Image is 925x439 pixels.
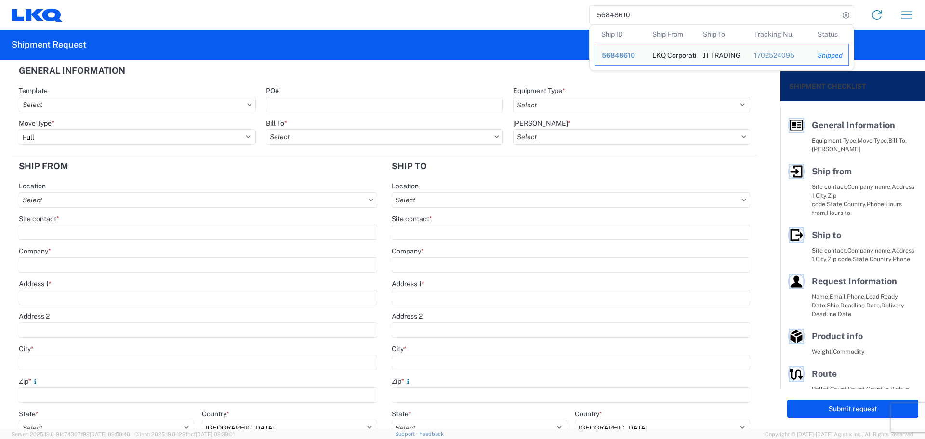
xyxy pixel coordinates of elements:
a: Feedback [419,431,444,437]
span: State, [853,255,870,263]
label: Zip [19,377,39,386]
span: Move Type, [858,137,888,144]
span: Zip code, [828,255,853,263]
span: 56848610 [602,52,635,59]
div: 56848610 [602,51,639,60]
span: Name, [812,293,830,300]
input: Select [266,129,503,145]
label: Address 2 [19,312,50,320]
input: Select [19,192,377,208]
span: Company name, [847,247,892,254]
span: Email, [830,293,847,300]
span: Company name, [847,183,892,190]
span: City, [816,192,828,199]
span: Client: 2025.19.0-129fbcf [134,431,235,437]
input: Select [392,192,750,208]
input: Shipment, tracking or reference number [590,6,839,24]
a: Support [395,431,419,437]
div: Shipped [818,51,842,60]
span: Phone, [867,200,885,208]
span: Pallet Count, [812,386,848,393]
h2: Ship from [19,161,68,171]
h2: General Information [19,66,125,76]
input: Select [513,129,750,145]
label: Address 2 [392,312,423,320]
span: [DATE] 09:39:01 [196,431,235,437]
label: Address 1 [392,279,424,288]
label: Country [575,410,602,418]
span: Phone, [847,293,866,300]
span: Pallet Count in Pickup Stops equals Pallet Count in delivery stops, [812,386,913,410]
span: General Information [812,120,895,130]
table: Search Results [595,25,854,70]
span: Ship Deadline Date, [827,302,881,309]
label: Company [392,247,424,255]
input: Select [19,97,256,112]
label: Company [19,247,51,255]
span: Server: 2025.19.0-91c74307f99 [12,431,130,437]
h2: Shipment Checklist [789,80,866,92]
span: Ship from [812,166,852,176]
label: State [19,410,39,418]
span: Copyright © [DATE]-[DATE] Agistix Inc., All Rights Reserved [765,430,913,439]
span: Commodity [833,348,865,355]
div: LKQ Corporation [652,44,690,65]
h2: Ship to [392,161,427,171]
label: Site contact [392,214,432,223]
label: Bill To [266,119,287,128]
label: City [19,345,34,353]
label: State [392,410,411,418]
label: Location [392,182,419,190]
label: Site contact [19,214,59,223]
label: Address 1 [19,279,52,288]
div: 1702524095 [754,51,804,60]
th: Ship From [646,25,697,44]
span: Weight, [812,348,833,355]
th: Ship ID [595,25,646,44]
span: Site contact, [812,247,847,254]
th: Ship To [696,25,747,44]
th: Tracking Nu. [747,25,811,44]
h2: Shipment Request [12,39,86,51]
span: Route [812,369,837,379]
div: JT TRADING [703,44,740,65]
span: [PERSON_NAME] [812,146,860,153]
label: PO# [266,86,279,95]
label: Zip [392,377,412,386]
label: Move Type [19,119,54,128]
label: [PERSON_NAME] [513,119,571,128]
span: Country, [870,255,893,263]
span: Ship to [812,230,841,240]
label: Location [19,182,46,190]
th: Status [811,25,849,44]
span: Request Information [812,276,897,286]
span: Equipment Type, [812,137,858,144]
span: [DATE] 09:50:40 [90,431,130,437]
label: Template [19,86,48,95]
span: Phone [893,255,910,263]
span: Bill To, [888,137,907,144]
label: Equipment Type [513,86,565,95]
span: Site contact, [812,183,847,190]
label: Country [202,410,229,418]
span: Hours to [827,209,850,216]
button: Submit request [787,400,918,418]
span: Product info [812,331,863,341]
label: City [392,345,407,353]
span: Country, [844,200,867,208]
span: State, [827,200,844,208]
span: City, [816,255,828,263]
